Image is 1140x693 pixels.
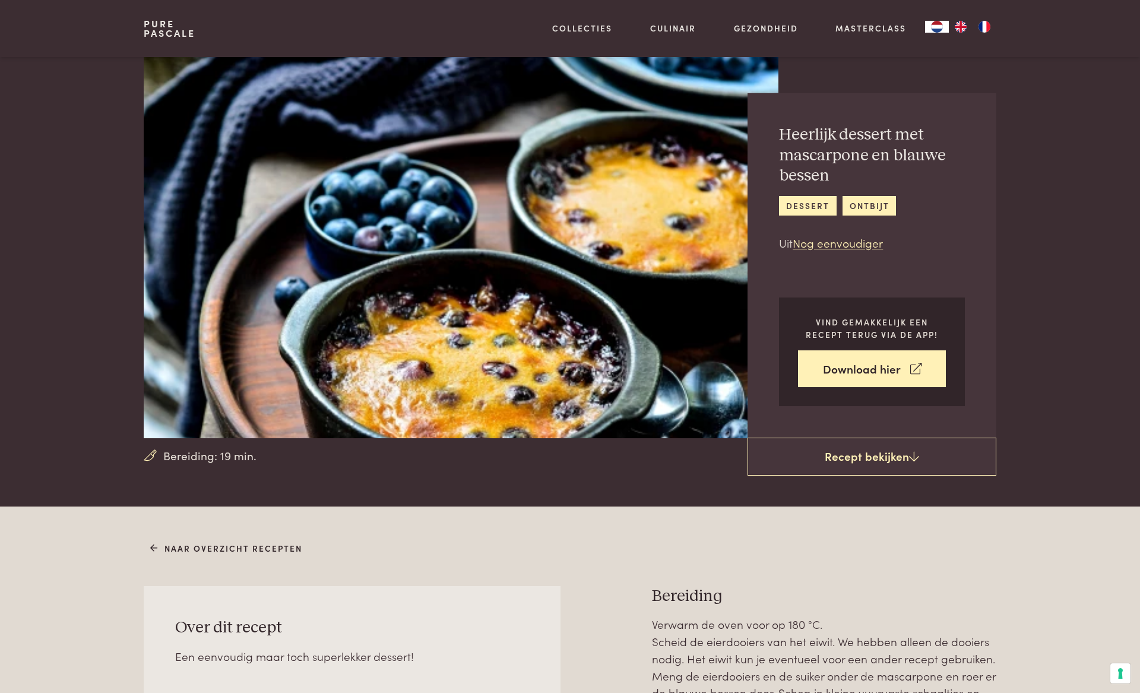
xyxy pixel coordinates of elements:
[748,438,996,476] a: Recept bekijken
[734,22,798,34] a: Gezondheid
[175,648,529,665] div: Een eenvoudig maar toch superlekker dessert!
[175,618,529,638] h3: Over dit recept
[798,350,946,388] a: Download hier
[144,57,778,438] img: Heerlijk dessert met mascarpone en blauwe bessen
[793,235,883,251] a: Nog eenvoudiger
[843,196,896,216] a: ontbijt
[973,21,996,33] a: FR
[779,235,965,252] p: Uit
[150,542,303,555] a: Naar overzicht recepten
[798,316,946,340] p: Vind gemakkelijk een recept terug via de app!
[552,22,612,34] a: Collecties
[925,21,949,33] a: NL
[652,586,996,607] h3: Bereiding
[144,19,195,38] a: PurePascale
[925,21,996,33] aside: Language selected: Nederlands
[650,22,696,34] a: Culinair
[949,21,996,33] ul: Language list
[835,22,906,34] a: Masterclass
[163,447,256,464] span: Bereiding: 19 min.
[949,21,973,33] a: EN
[925,21,949,33] div: Language
[1110,663,1130,683] button: Uw voorkeuren voor toestemming voor trackingtechnologieën
[779,125,965,186] h2: Heerlijk dessert met mascarpone en blauwe bessen
[779,196,836,216] a: dessert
